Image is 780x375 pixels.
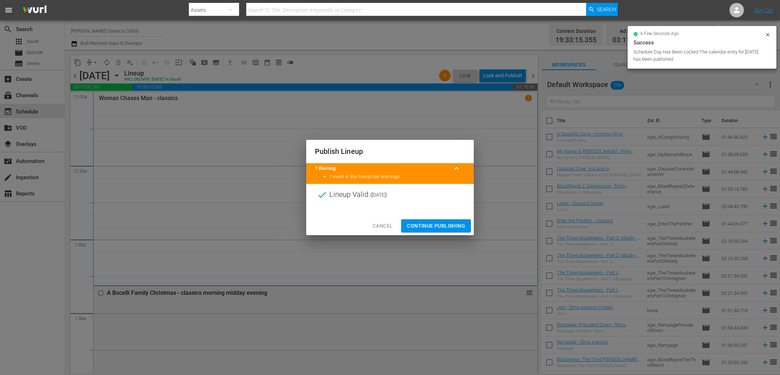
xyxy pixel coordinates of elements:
[367,219,398,233] button: Cancel
[4,6,13,14] span: menu
[448,160,465,177] button: keyboard_arrow_up
[597,3,616,16] span: Search
[373,221,393,230] span: Cancel
[17,2,52,19] img: ans4CAIJ8jUAAAAAAAAAAAAAAAAAAAAAAAAgQb4GAAAAAAAAAAAAAAAAAAAAAAAAJMjXAAAAAAAAAAAAAAAAAAAAAAAAgAT5G...
[633,48,763,63] div: Schedule Day Has Been Locked The calendar entry for [DATE] has been published
[407,221,465,230] span: Continue Publishing
[315,146,465,157] h2: Publish Lineup
[452,164,461,173] span: keyboard_arrow_up
[306,184,474,206] div: Lineup Valid
[640,31,679,37] span: a few seconds ago
[754,7,773,13] a: Sign Out
[370,189,387,200] span: ( [DATE] )
[633,38,771,47] div: Success
[401,219,471,233] button: Continue Publishing
[329,173,465,180] li: 1 event in this lineup has warnings.
[315,165,448,172] title: 1 Warning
